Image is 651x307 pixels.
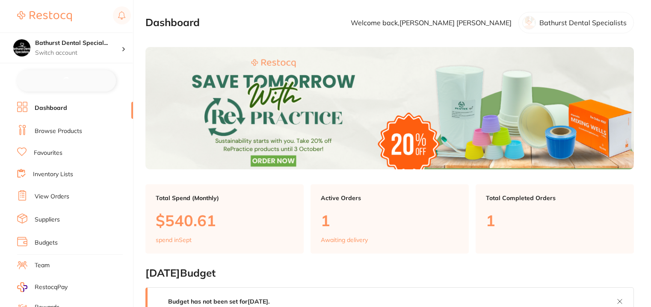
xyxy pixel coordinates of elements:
[156,212,293,229] p: $540.61
[35,261,50,270] a: Team
[17,282,27,292] img: RestocqPay
[476,184,634,254] a: Total Completed Orders1
[35,49,121,57] p: Switch account
[486,195,624,201] p: Total Completed Orders
[35,215,60,224] a: Suppliers
[321,195,459,201] p: Active Orders
[33,170,73,179] a: Inventory Lists
[145,267,634,279] h2: [DATE] Budget
[351,19,512,27] p: Welcome back, [PERSON_NAME] [PERSON_NAME]
[145,17,200,29] h2: Dashboard
[34,149,62,157] a: Favourites
[145,47,634,169] img: Dashboard
[35,104,67,112] a: Dashboard
[35,283,68,292] span: RestocqPay
[17,11,72,21] img: Restocq Logo
[35,192,69,201] a: View Orders
[17,282,68,292] a: RestocqPay
[321,236,368,243] p: Awaiting delivery
[486,212,624,229] p: 1
[539,19,627,27] p: Bathurst Dental Specialists
[156,195,293,201] p: Total Spend (Monthly)
[156,236,192,243] p: spend in Sept
[17,6,72,26] a: Restocq Logo
[35,39,121,47] h4: Bathurst Dental Specialists
[311,184,469,254] a: Active Orders1Awaiting delivery
[13,39,30,56] img: Bathurst Dental Specialists
[35,127,82,136] a: Browse Products
[321,212,459,229] p: 1
[145,184,304,254] a: Total Spend (Monthly)$540.61spend inSept
[35,239,58,247] a: Budgets
[168,298,269,305] strong: Budget has not been set for [DATE] .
